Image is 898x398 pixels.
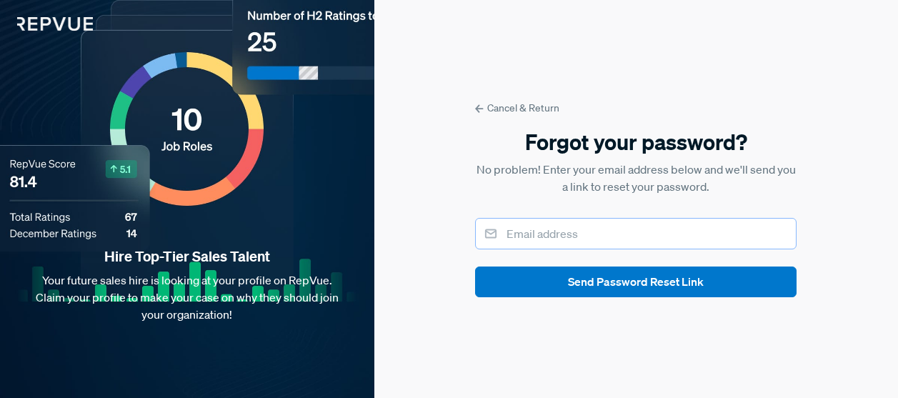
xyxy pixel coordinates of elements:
strong: Hire Top-Tier Sales Talent [23,247,351,266]
input: Email address [475,218,797,249]
p: Your future sales hire is looking at your profile on RepVue. Claim your profile to make your case... [23,272,351,323]
button: Send Password Reset Link [475,267,797,297]
p: No problem! Enter your email address below and we'll send you a link to reset your password. [475,161,797,195]
h5: Forgot your password? [475,127,797,157]
a: Cancel & Return [475,101,797,116]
